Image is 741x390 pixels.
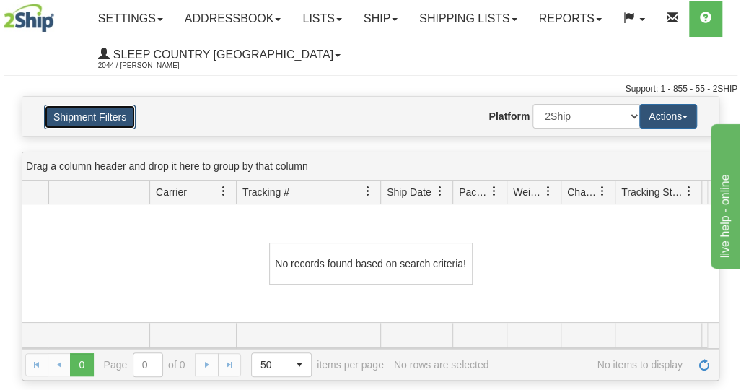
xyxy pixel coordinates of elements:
[621,185,684,199] span: Tracking Status
[639,104,697,129] button: Actions
[211,179,236,204] a: Carrier filter column settings
[4,4,54,32] img: logo2044.jpg
[488,109,530,123] label: Platform
[251,352,312,377] span: Page sizes drop down
[353,1,408,37] a: Ship
[104,352,185,377] span: Page of 0
[528,1,613,37] a: Reports
[11,9,133,26] div: live help - online
[428,179,452,204] a: Ship Date filter column settings
[590,179,615,204] a: Charge filter column settings
[260,357,279,372] span: 50
[408,1,527,37] a: Shipping lists
[459,185,489,199] span: Packages
[110,48,333,61] span: Sleep Country [GEOGRAPHIC_DATA]
[4,83,737,95] div: Support: 1 - 855 - 55 - 2SHIP
[174,1,292,37] a: Addressbook
[567,185,597,199] span: Charge
[708,121,740,269] iframe: chat widget
[693,353,716,376] a: Refresh
[536,179,561,204] a: Weight filter column settings
[70,353,93,376] span: Page 0
[87,1,174,37] a: Settings
[44,105,136,129] button: Shipment Filters
[288,353,311,376] span: select
[677,179,701,204] a: Tracking Status filter column settings
[499,359,683,370] span: No items to display
[269,243,473,285] div: No records found based on search criteria!
[98,58,206,73] span: 2044 / [PERSON_NAME]
[87,37,351,73] a: Sleep Country [GEOGRAPHIC_DATA] 2044 / [PERSON_NAME]
[251,352,384,377] span: items per page
[22,152,719,181] div: grid grouping header
[387,185,431,199] span: Ship Date
[482,179,507,204] a: Packages filter column settings
[513,185,543,199] span: Weight
[356,179,380,204] a: Tracking # filter column settings
[156,185,187,199] span: Carrier
[242,185,289,199] span: Tracking #
[291,1,352,37] a: Lists
[394,359,489,370] div: No rows are selected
